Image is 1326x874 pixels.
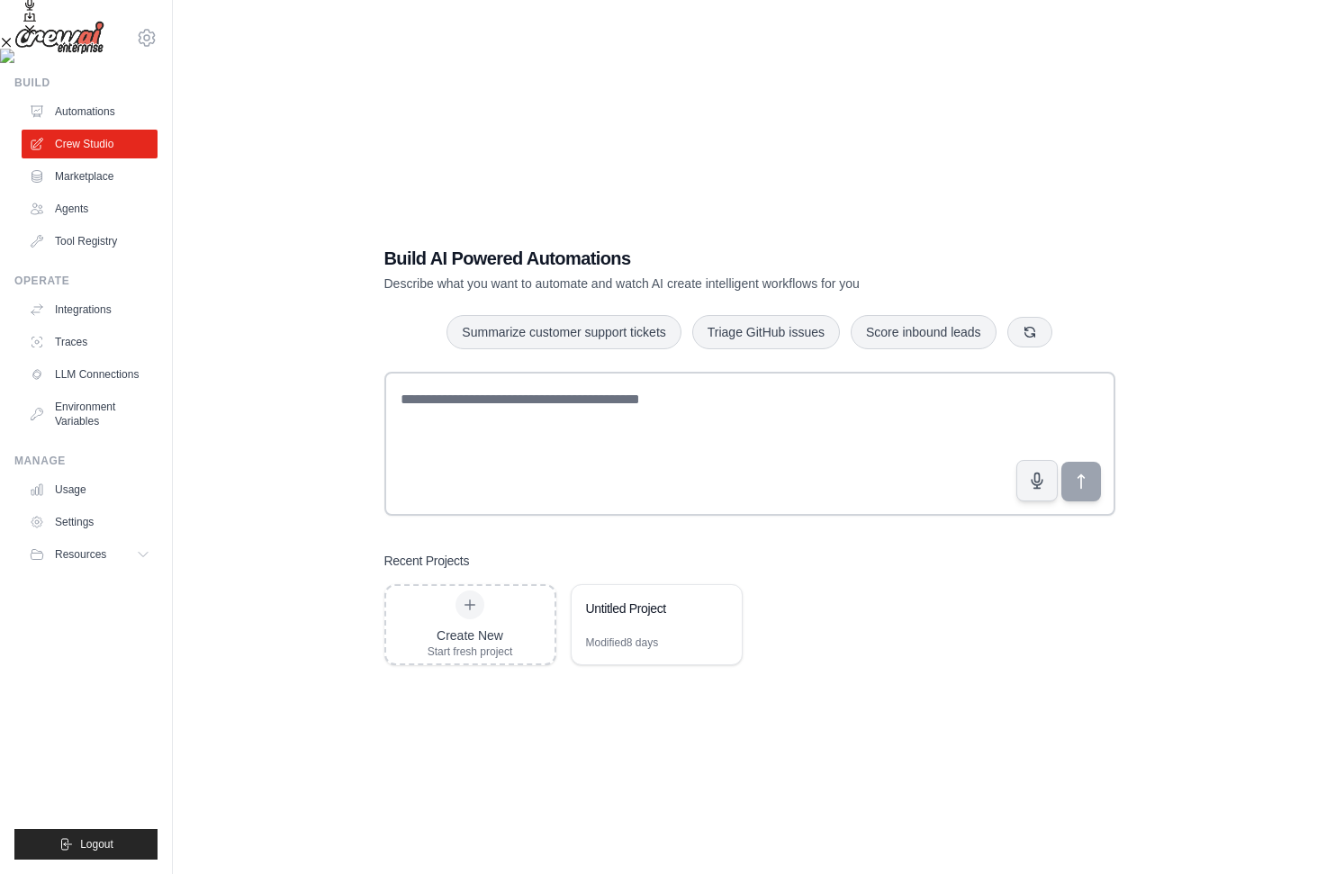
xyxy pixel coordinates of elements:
[428,644,513,659] div: Start fresh project
[384,275,989,293] p: Describe what you want to automate and watch AI create intelligent workflows for you
[14,76,158,90] div: Build
[586,635,659,650] div: Modified 8 days
[384,246,989,271] h1: Build AI Powered Automations
[55,547,106,562] span: Resources
[22,540,158,569] button: Resources
[22,360,158,389] a: LLM Connections
[14,21,104,55] img: Logo
[80,837,113,851] span: Logout
[692,315,840,349] button: Triage GitHub issues
[14,454,158,468] div: Manage
[851,315,997,349] button: Score inbound leads
[14,274,158,288] div: Operate
[22,392,158,436] a: Environment Variables
[22,328,158,356] a: Traces
[447,315,681,349] button: Summarize customer support tickets
[22,97,158,126] a: Automations
[22,508,158,536] a: Settings
[22,130,158,158] a: Crew Studio
[586,599,709,617] div: Untitled Project
[22,295,158,324] a: Integrations
[22,227,158,256] a: Tool Registry
[22,194,158,223] a: Agents
[14,829,158,860] button: Logout
[22,162,158,191] a: Marketplace
[22,475,158,504] a: Usage
[1016,460,1058,501] button: Click to speak your automation idea
[428,626,513,644] div: Create New
[1007,317,1052,347] button: Get new suggestions
[384,552,470,570] h3: Recent Projects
